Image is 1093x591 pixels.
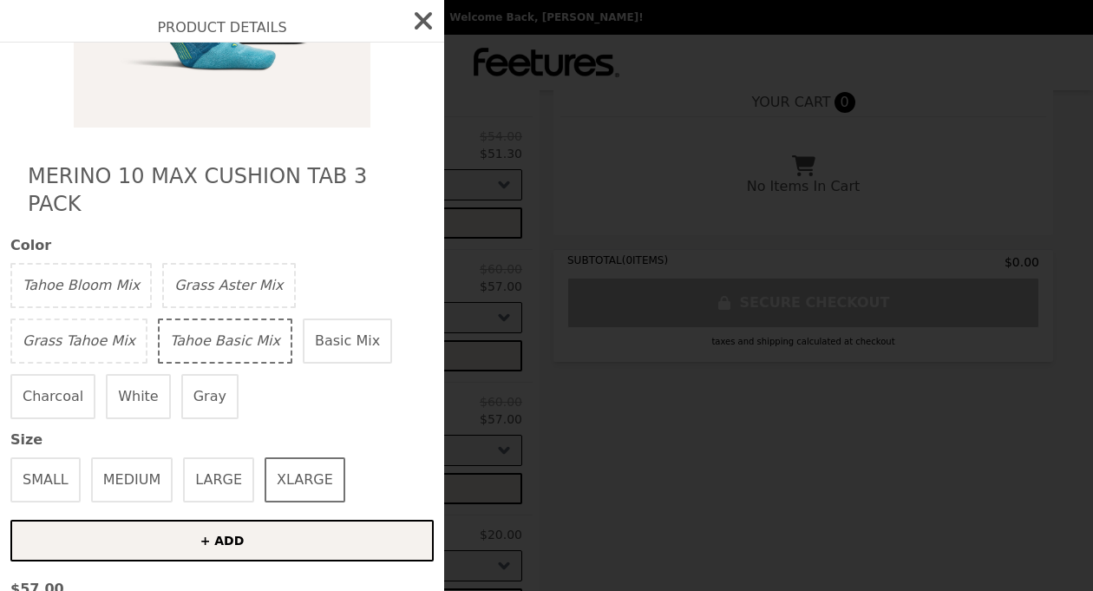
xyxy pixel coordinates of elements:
[10,235,434,256] span: Color
[158,318,292,364] button: Tahoe Basic Mix
[10,318,147,364] button: Grass Tahoe Mix
[10,263,152,308] button: Tahoe Bloom Mix
[265,457,345,502] button: XLARGE
[91,457,173,502] button: MEDIUM
[10,374,95,419] button: Charcoal
[181,374,239,419] button: Gray
[106,374,171,419] button: White
[28,162,416,218] h2: Merino 10 Max Cushion Tab 3 Pack
[10,457,81,502] button: SMALL
[10,430,434,450] span: Size
[162,263,295,308] button: Grass Aster Mix
[303,318,392,364] button: Basic Mix
[183,457,254,502] button: LARGE
[10,520,434,561] button: + ADD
